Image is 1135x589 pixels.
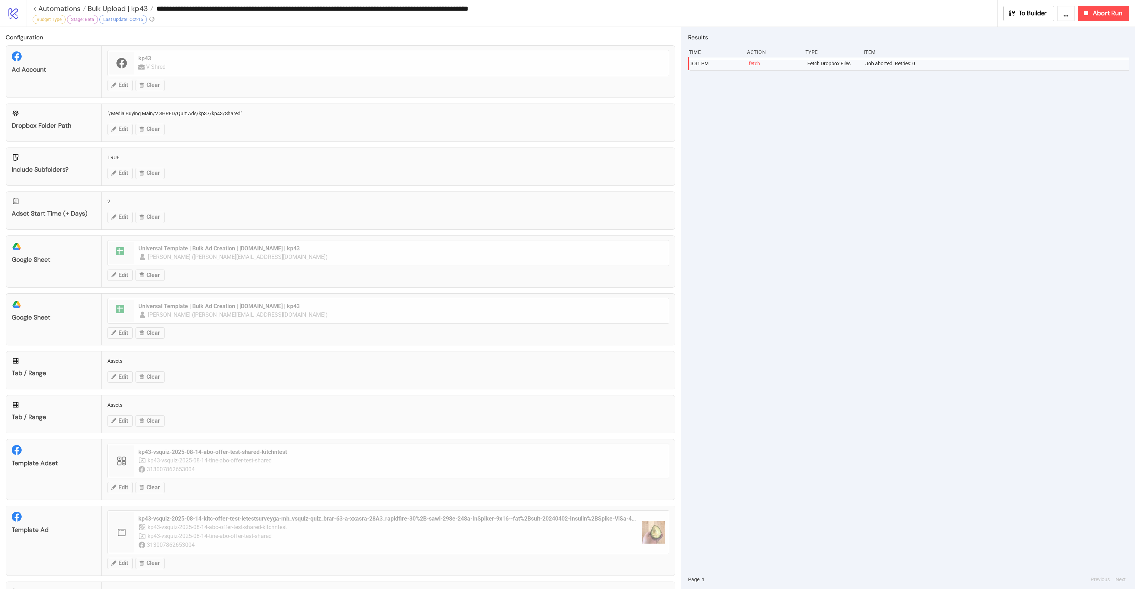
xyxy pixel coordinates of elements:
[86,5,153,12] a: Bulk Upload | kp43
[1019,9,1047,17] span: To Builder
[1089,576,1112,583] button: Previous
[690,57,743,70] div: 3:31 PM
[1057,6,1075,21] button: ...
[1078,6,1129,21] button: Abort Run
[688,576,699,583] span: Page
[1093,9,1122,17] span: Abort Run
[33,15,66,24] div: Budget Type
[688,33,1129,42] h2: Results
[699,576,707,583] button: 1
[688,45,741,59] div: Time
[86,4,148,13] span: Bulk Upload | kp43
[748,57,801,70] div: fetch
[99,15,147,24] div: Last Update: Oct-15
[1113,576,1128,583] button: Next
[865,57,1131,70] div: Job aborted. Retries: 0
[863,45,1129,59] div: Item
[746,45,799,59] div: Action
[6,33,675,42] h2: Configuration
[807,57,860,70] div: Fetch Dropbox Files
[33,5,86,12] a: < Automations
[1003,6,1054,21] button: To Builder
[805,45,858,59] div: Type
[67,15,98,24] div: Stage: Beta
